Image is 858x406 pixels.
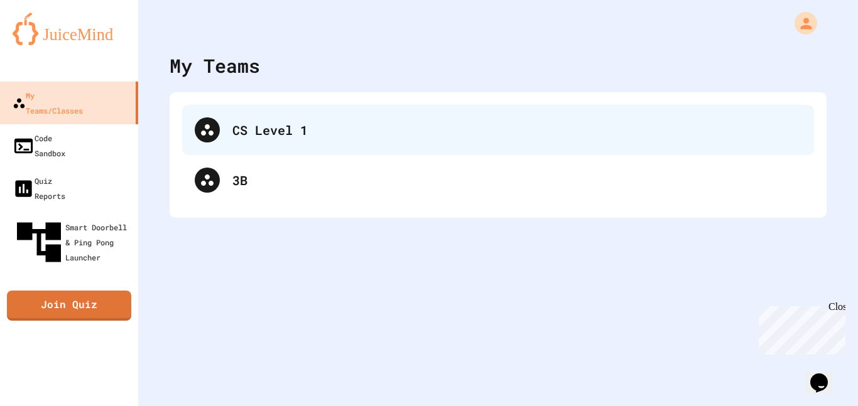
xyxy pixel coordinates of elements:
[170,51,260,80] div: My Teams
[781,9,820,38] div: My Account
[232,171,801,190] div: 3B
[5,5,87,80] div: Chat with us now!Close
[13,173,65,203] div: Quiz Reports
[182,105,814,155] div: CS Level 1
[13,216,133,269] div: Smart Doorbell & Ping Pong Launcher
[13,13,126,45] img: logo-orange.svg
[13,88,83,118] div: My Teams/Classes
[754,301,845,355] iframe: chat widget
[7,291,131,321] a: Join Quiz
[232,120,801,139] div: CS Level 1
[13,131,65,161] div: Code Sandbox
[182,155,814,205] div: 3B
[805,356,845,393] iframe: chat widget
